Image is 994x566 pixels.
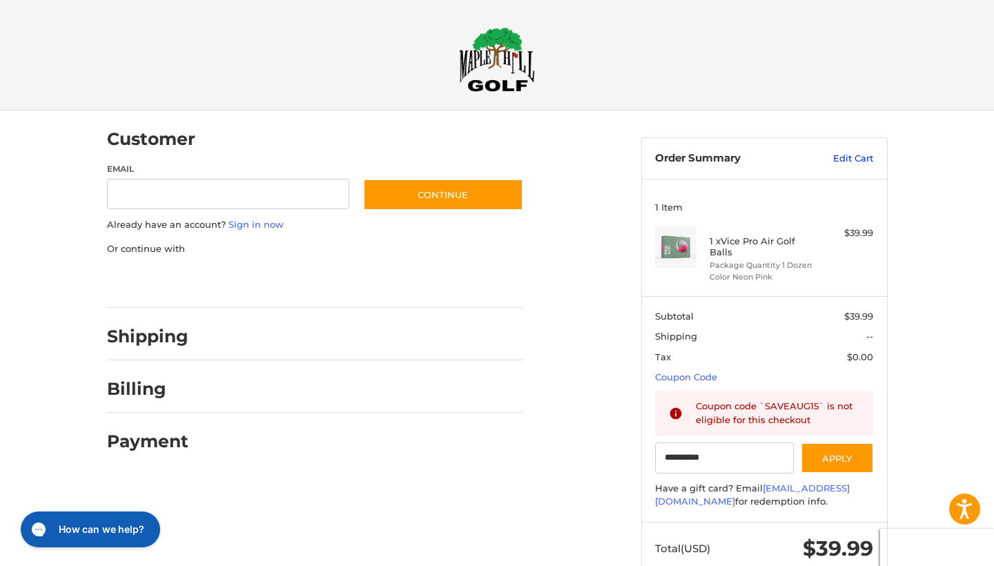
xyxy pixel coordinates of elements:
[107,218,523,232] p: Already have an account?
[803,152,873,166] a: Edit Cart
[866,331,873,342] span: --
[107,163,350,175] label: Email
[710,235,815,258] h4: 1 x Vice Pro Air Golf Balls
[655,202,873,213] h3: 1 Item
[102,269,206,294] iframe: PayPal-paypal
[844,311,873,322] span: $39.99
[107,242,523,256] p: Or continue with
[107,128,195,150] h2: Customer
[655,482,873,509] div: Have a gift card? Email for redemption info.
[655,331,697,342] span: Shipping
[655,152,803,166] h3: Order Summary
[220,269,323,294] iframe: PayPal-paylater
[14,507,164,552] iframe: Gorgias live chat messenger
[655,442,794,474] input: Gift Certificate or Coupon Code
[107,378,188,400] h2: Billing
[228,219,284,230] a: Sign in now
[803,536,873,561] span: $39.99
[459,27,535,92] img: Maple Hill Golf
[801,442,874,474] button: Apply
[107,431,188,452] h2: Payment
[107,326,188,347] h2: Shipping
[655,311,694,322] span: Subtotal
[880,529,994,566] iframe: Google Customer Reviews
[710,271,815,283] li: Color Neon Pink
[655,351,671,362] span: Tax
[696,400,860,427] div: Coupon code `SAVEAUG15` is not eligible for this checkout
[655,542,710,555] span: Total (USD)
[819,226,873,240] div: $39.99
[363,179,523,211] button: Continue
[847,351,873,362] span: $0.00
[655,371,717,382] a: Coupon Code
[710,260,815,271] li: Package Quantity 1 Dozen
[336,269,440,294] iframe: PayPal-venmo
